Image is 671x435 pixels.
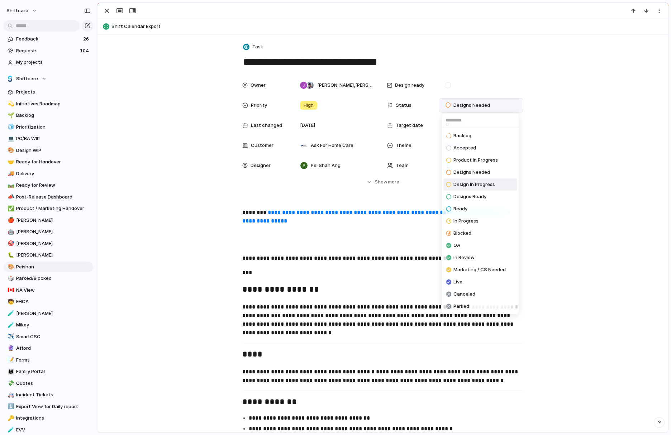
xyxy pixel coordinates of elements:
[453,266,506,273] span: Marketing / CS Needed
[453,230,471,237] span: Blocked
[453,217,479,225] span: In Progress
[453,242,460,249] span: QA
[453,193,486,200] span: Designs Ready
[453,278,462,286] span: Live
[453,144,476,152] span: Accepted
[453,169,490,176] span: Designs Needed
[453,205,467,212] span: Ready
[453,157,498,164] span: Product In Progress
[453,291,475,298] span: Canceled
[453,181,495,188] span: Design In Progress
[453,132,471,139] span: Backlog
[453,303,469,310] span: Parked
[453,254,475,261] span: In Review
